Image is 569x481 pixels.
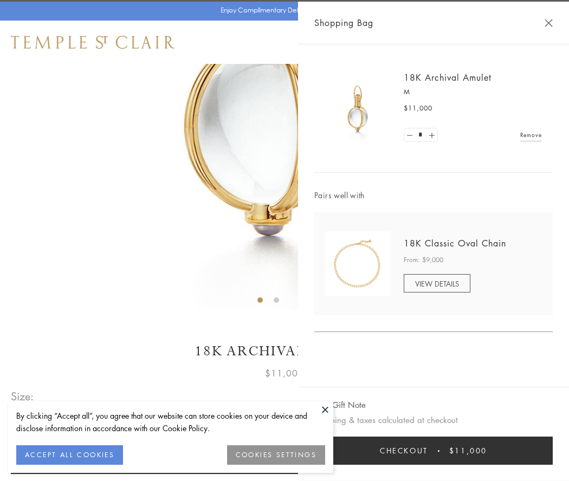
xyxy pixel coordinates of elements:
[404,237,506,249] a: 18K Classic Oval Chain
[404,103,432,114] span: $11,000
[404,87,542,97] p: M
[314,413,553,427] p: Shipping & taxes calculated at checkout
[404,274,470,292] a: VIEW DETAILS
[16,409,325,434] div: By clicking “Accept all”, you agree that our website can store cookies on your device and disclos...
[426,128,437,142] a: Set quantity to 2
[545,19,553,27] button: Close Shopping Bag
[16,445,123,465] button: ACCEPT ALL COOKIES
[314,398,366,412] button: Add Gift Note
[415,278,459,289] span: VIEW DETAILS
[11,342,558,361] h1: 18K Archival Amulet
[314,437,553,465] button: Checkout $11,000
[325,231,390,296] img: N88865-OV18
[380,445,428,457] span: Checkout
[404,255,443,265] span: From: $9,000
[314,16,373,30] span: Shopping Bag
[449,445,487,457] span: $11,000
[404,128,415,142] a: Set quantity to 0
[325,76,390,141] img: 18K Archival Amulet
[265,366,304,380] span: $11,000
[227,445,325,465] button: COOKIES SETTINGS
[221,5,344,16] p: Enjoy Complimentary Delivery & Returns
[314,189,553,201] span: Pairs well with
[11,387,35,405] span: Size:
[520,129,542,141] a: Remove
[11,36,174,49] img: Temple St. Clair
[404,71,492,83] a: 18K Archival Amulet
